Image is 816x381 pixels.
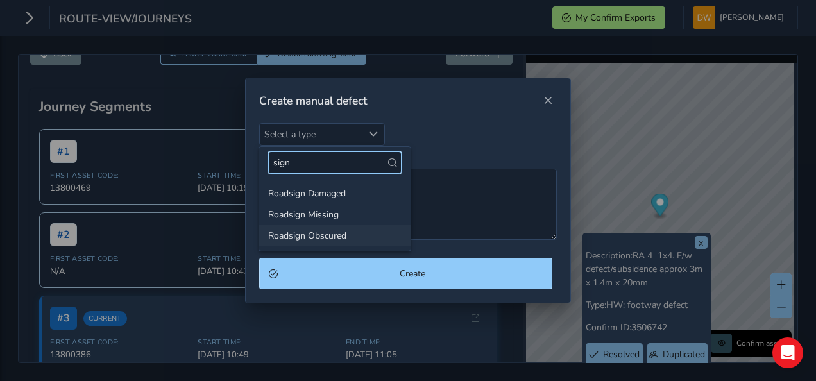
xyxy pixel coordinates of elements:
[772,337,803,368] div: Open Intercom Messenger
[259,204,411,225] li: Roadsign Missing
[259,93,540,108] div: Create manual defect
[539,92,557,110] button: Close
[260,124,363,145] span: Select a type
[259,258,553,289] button: Create
[363,124,384,145] div: Select a type
[259,225,411,246] li: Roadsign Obscured
[259,183,411,204] li: Roadsign Damaged
[282,267,543,280] span: Create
